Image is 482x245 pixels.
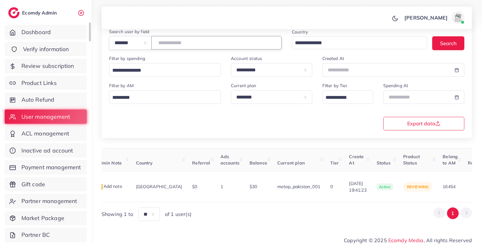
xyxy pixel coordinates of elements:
[407,121,440,126] span: Export data
[102,211,133,218] span: Showing 1 to
[407,184,429,189] span: reviewing
[349,180,366,193] span: [DATE] 19:41:23
[109,82,134,89] label: Filter by AM
[21,79,57,87] span: Product Links
[330,160,339,166] span: Tier
[21,96,55,104] span: Auto Refund
[323,93,365,103] input: Search for option
[432,36,464,50] button: Search
[192,184,197,189] span: $0
[388,237,424,243] a: Ecomdy Media
[292,36,427,49] div: Search for option
[220,184,223,189] span: 1
[5,143,87,158] a: Inactive ad account
[5,160,87,175] a: Payment management
[277,160,305,166] span: Current plan
[322,82,347,89] label: Filter by Tier
[383,82,409,89] label: Spending At
[21,197,77,205] span: Partner management
[377,183,393,190] span: active
[250,184,257,189] span: $30
[220,154,239,166] span: Ads accounts
[96,160,122,166] span: Admin Note
[8,7,58,18] a: logoEcomdy Admin
[21,129,69,138] span: ACL management
[21,62,74,70] span: Review subscription
[165,211,191,218] span: of 1 user(s)
[110,93,213,103] input: Search for option
[5,25,87,39] a: Dashboard
[424,236,472,244] span: , All rights Reserved
[5,126,87,141] a: ACL management
[5,211,87,225] a: Market Package
[277,184,320,189] span: metap_pakistan_001
[404,14,448,21] p: [PERSON_NAME]
[231,55,262,62] label: Account status
[96,183,122,189] span: Add note
[192,160,210,166] span: Referral
[109,55,145,62] label: Filter by spending
[5,194,87,208] a: Partner management
[136,184,182,189] span: [GEOGRAPHIC_DATA]
[401,11,467,24] a: [PERSON_NAME]avatar
[349,154,364,166] span: Create At
[403,154,420,166] span: Product Status
[21,146,73,155] span: Inactive ad account
[110,66,213,75] input: Search for option
[22,10,58,16] h2: Ecomdy Admin
[377,160,391,166] span: Status
[23,45,69,53] span: Verify information
[5,42,87,57] a: Verify information
[5,177,87,192] a: Gift code
[8,7,20,18] img: logo
[21,163,81,171] span: Payment management
[322,90,373,104] div: Search for option
[293,38,419,48] input: Search for option
[443,154,458,166] span: Belong to AM
[5,110,87,124] a: User management
[452,11,464,24] img: avatar
[21,180,45,188] span: Gift code
[5,76,87,90] a: Product Links
[383,117,465,130] button: Export data
[21,28,51,36] span: Dashboard
[468,160,480,166] span: Roles
[21,113,70,121] span: User management
[136,160,153,166] span: Country
[21,214,64,222] span: Market Package
[231,82,256,89] label: Current plan
[322,55,344,62] label: Created At
[250,160,267,166] span: Balance
[443,184,456,189] span: 16454
[433,207,472,219] ul: Pagination
[109,90,221,104] div: Search for option
[21,231,50,239] span: Partner BC
[5,59,87,73] a: Review subscription
[5,228,87,242] a: Partner BC
[447,207,459,219] button: Go to page 1
[344,236,472,244] span: Copyright © 2025
[330,184,333,189] span: 0
[5,93,87,107] a: Auto Refund
[109,63,221,77] div: Search for option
